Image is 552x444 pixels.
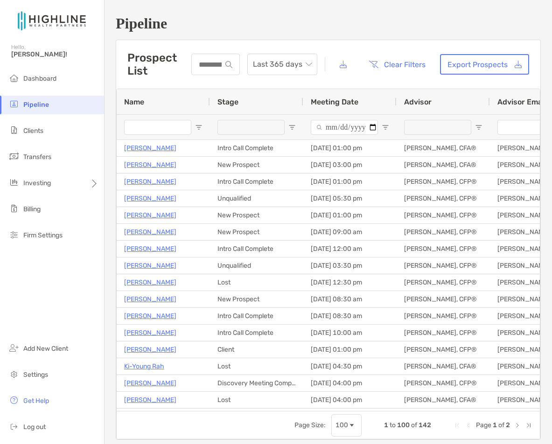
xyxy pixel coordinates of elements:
[397,274,490,291] div: [PERSON_NAME], CFP®
[397,308,490,324] div: [PERSON_NAME], CFP®
[335,421,348,429] div: 100
[303,409,397,425] div: [DATE] 04:30 pm
[288,124,296,131] button: Open Filter Menu
[210,341,303,358] div: Client
[411,421,417,429] span: of
[397,257,490,274] div: [PERSON_NAME], CFP®
[303,190,397,207] div: [DATE] 05:30 pm
[116,15,541,32] h1: Pipeline
[210,409,303,425] div: Intro Call Complete
[124,176,176,187] p: [PERSON_NAME]
[362,54,433,75] button: Clear Filters
[397,190,490,207] div: [PERSON_NAME], CFP®
[493,421,497,429] span: 1
[23,231,63,239] span: Firm Settings
[8,177,20,188] img: investing icon
[124,193,176,204] a: [PERSON_NAME]
[476,421,491,429] span: Page
[124,277,176,288] a: [PERSON_NAME]
[8,98,20,110] img: pipeline icon
[8,229,20,240] img: firm-settings icon
[210,274,303,291] div: Lost
[210,257,303,274] div: Unqualified
[210,157,303,173] div: New Prospect
[397,207,490,223] div: [PERSON_NAME], CFP®
[210,140,303,156] div: Intro Call Complete
[303,325,397,341] div: [DATE] 10:00 am
[210,291,303,307] div: New Prospect
[124,293,176,305] a: [PERSON_NAME]
[124,310,176,322] a: [PERSON_NAME]
[23,345,68,353] span: Add New Client
[124,361,164,372] a: Ki-Young Rah
[8,395,20,406] img: get-help icon
[303,375,397,391] div: [DATE] 04:00 pm
[303,341,397,358] div: [DATE] 01:00 pm
[8,151,20,162] img: transfers icon
[8,342,20,354] img: add_new_client icon
[397,421,410,429] span: 100
[397,291,490,307] div: [PERSON_NAME], CFP®
[303,157,397,173] div: [DATE] 03:00 pm
[311,120,378,135] input: Meeting Date Filter Input
[124,344,176,355] a: [PERSON_NAME]
[23,101,49,109] span: Pipeline
[124,394,176,406] a: [PERSON_NAME]
[124,209,176,221] a: [PERSON_NAME]
[525,422,532,429] div: Last Page
[124,327,176,339] a: [PERSON_NAME]
[454,422,461,429] div: First Page
[303,241,397,257] div: [DATE] 12:00 am
[8,368,20,380] img: settings icon
[127,51,191,77] h3: Prospect List
[419,421,431,429] span: 142
[311,97,358,106] span: Meeting Date
[124,142,176,154] a: [PERSON_NAME]
[397,341,490,358] div: [PERSON_NAME], CFP®
[384,421,388,429] span: 1
[11,50,98,58] span: [PERSON_NAME]!
[514,422,521,429] div: Next Page
[124,159,176,171] a: [PERSON_NAME]
[124,243,176,255] p: [PERSON_NAME]
[294,421,326,429] div: Page Size:
[23,371,48,379] span: Settings
[124,260,176,271] a: [PERSON_NAME]
[404,97,432,106] span: Advisor
[210,190,303,207] div: Unqualified
[303,257,397,274] div: [DATE] 03:30 pm
[397,409,490,425] div: [PERSON_NAME], CFA®
[195,124,203,131] button: Open Filter Menu
[303,274,397,291] div: [DATE] 12:30 pm
[210,325,303,341] div: Intro Call Complete
[440,54,529,75] a: Export Prospects
[397,325,490,341] div: [PERSON_NAME], CFP®
[397,358,490,375] div: [PERSON_NAME], CFA®
[23,75,56,83] span: Dashboard
[382,124,389,131] button: Open Filter Menu
[124,377,176,389] a: [PERSON_NAME]
[303,207,397,223] div: [DATE] 01:00 pm
[8,203,20,214] img: billing icon
[303,140,397,156] div: [DATE] 01:00 pm
[253,54,312,75] span: Last 365 days
[210,224,303,240] div: New Prospect
[397,392,490,408] div: [PERSON_NAME], CFA®
[465,422,472,429] div: Previous Page
[124,226,176,238] a: [PERSON_NAME]
[397,241,490,257] div: [PERSON_NAME], CFP®
[210,241,303,257] div: Intro Call Complete
[8,72,20,83] img: dashboard icon
[397,157,490,173] div: [PERSON_NAME], CFA®
[210,375,303,391] div: Discovery Meeting Complete
[303,392,397,408] div: [DATE] 04:00 pm
[23,205,41,213] span: Billing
